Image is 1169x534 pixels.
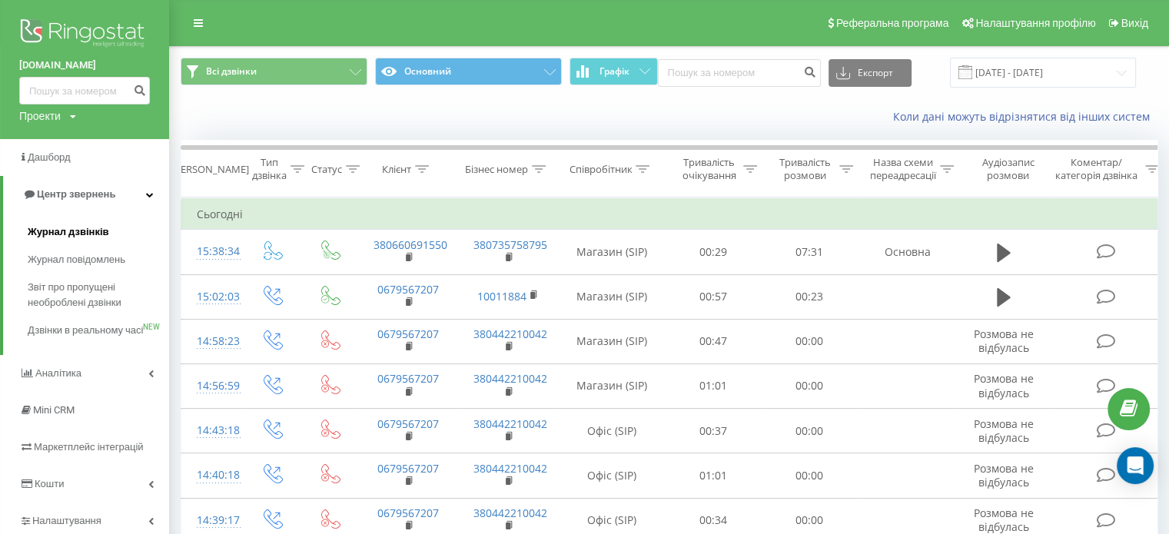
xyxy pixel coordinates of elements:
[473,461,547,476] a: 380442210042
[558,274,666,319] td: Магазин (SIP)
[34,441,144,453] span: Маркетплейс інтеграцій
[762,453,858,498] td: 00:00
[19,58,150,73] a: [DOMAIN_NAME]
[32,515,101,526] span: Налаштування
[465,163,528,176] div: Бізнес номер
[775,156,835,182] div: Тривалість розмови
[558,453,666,498] td: Офіс (SIP)
[558,230,666,274] td: Магазин (SIP)
[197,282,227,312] div: 15:02:03
[28,280,161,310] span: Звіт про пропущені необроблені дзвінки
[570,58,658,85] button: Графік
[35,367,81,379] span: Аналiтика
[377,416,439,431] a: 0679567207
[473,237,547,252] a: 380735758795
[762,363,858,408] td: 00:00
[762,274,858,319] td: 00:23
[181,199,1165,230] td: Сьогодні
[206,65,257,78] span: Всі дзвінки
[1117,447,1154,484] div: Open Intercom Messenger
[28,246,169,274] a: Журнал повідомлень
[28,218,169,246] a: Журнал дзвінків
[974,371,1034,400] span: Розмова не відбулась
[252,156,287,182] div: Тип дзвінка
[477,289,526,303] a: 10011884
[35,478,64,489] span: Кошти
[974,416,1034,445] span: Розмова не відбулась
[974,506,1034,534] span: Розмова не відбулась
[19,77,150,104] input: Пошук за номером
[377,282,439,297] a: 0679567207
[666,453,762,498] td: 01:01
[181,58,367,85] button: Всі дзвінки
[893,109,1157,124] a: Коли дані можуть відрізнятися вiд інших систем
[197,327,227,357] div: 14:58:23
[377,371,439,386] a: 0679567207
[377,506,439,520] a: 0679567207
[382,163,411,176] div: Клієнт
[377,461,439,476] a: 0679567207
[762,409,858,453] td: 00:00
[473,371,547,386] a: 380442210042
[558,409,666,453] td: Офіс (SIP)
[1121,17,1148,29] span: Вихід
[28,274,169,317] a: Звіт про пропущені необроблені дзвінки
[473,327,547,341] a: 380442210042
[171,163,249,176] div: [PERSON_NAME]
[762,230,858,274] td: 07:31
[658,59,821,87] input: Пошук за номером
[666,319,762,363] td: 00:47
[197,371,227,401] div: 14:56:59
[28,224,109,240] span: Журнал дзвінків
[473,506,547,520] a: 380442210042
[836,17,949,29] span: Реферальна програма
[197,460,227,490] div: 14:40:18
[37,188,115,200] span: Центр звернень
[33,404,75,416] span: Mini CRM
[311,163,342,176] div: Статус
[3,176,169,213] a: Центр звернень
[666,363,762,408] td: 01:01
[974,461,1034,489] span: Розмова не відбулась
[374,237,447,252] a: 380660691550
[28,252,125,267] span: Журнал повідомлень
[974,327,1034,355] span: Розмова не відбулась
[377,327,439,341] a: 0679567207
[28,317,169,344] a: Дзвінки в реальному часіNEW
[679,156,739,182] div: Тривалість очікування
[19,15,150,54] img: Ringostat logo
[975,17,1095,29] span: Налаштування профілю
[762,319,858,363] td: 00:00
[28,323,143,338] span: Дзвінки в реальному часі
[666,409,762,453] td: 00:37
[870,156,936,182] div: Назва схеми переадресації
[28,151,71,163] span: Дашборд
[829,59,912,87] button: Експорт
[666,274,762,319] td: 00:57
[473,416,547,431] a: 380442210042
[666,230,762,274] td: 00:29
[375,58,562,85] button: Основний
[19,108,61,124] div: Проекти
[1051,156,1141,182] div: Коментар/категорія дзвінка
[858,230,958,274] td: Основна
[971,156,1045,182] div: Аудіозапис розмови
[197,416,227,446] div: 14:43:18
[558,319,666,363] td: Магазин (SIP)
[569,163,632,176] div: Співробітник
[558,363,666,408] td: Магазин (SIP)
[197,237,227,267] div: 15:38:34
[599,66,629,77] span: Графік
